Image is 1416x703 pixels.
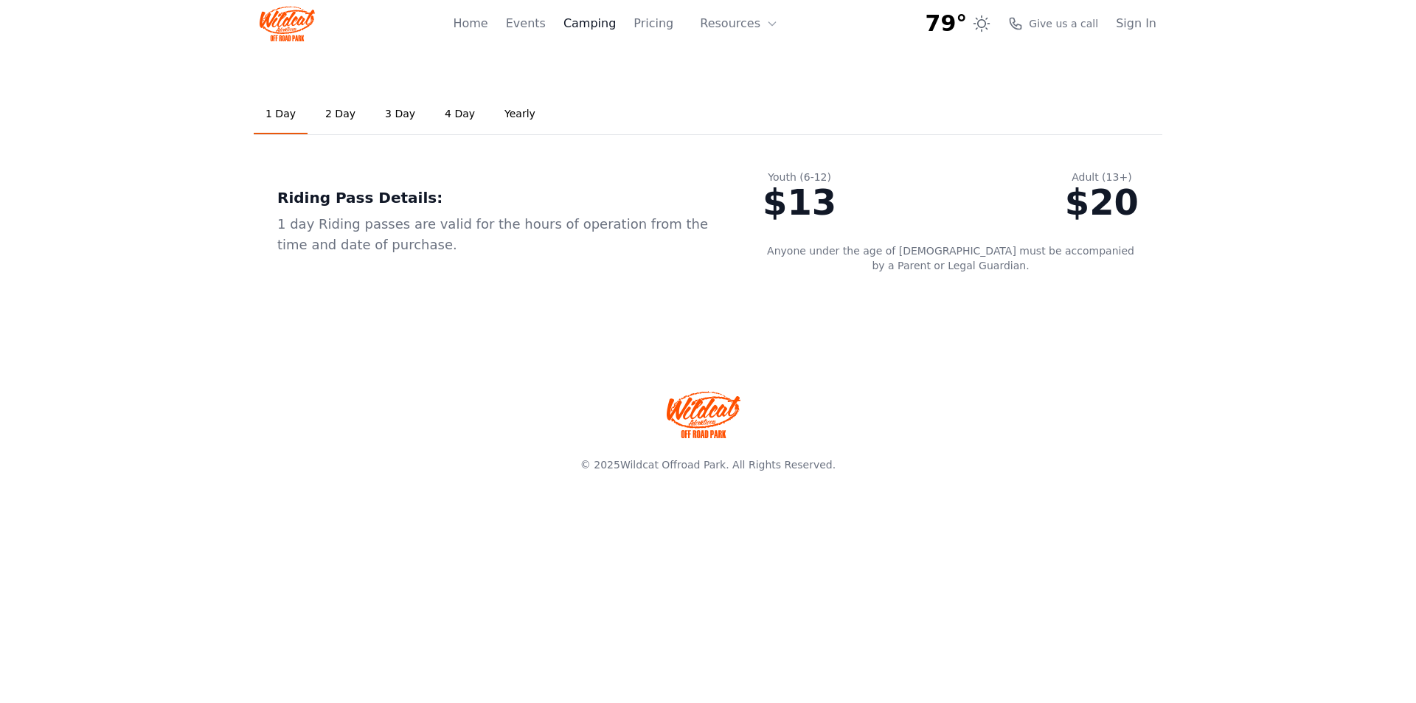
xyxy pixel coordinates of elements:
[277,214,715,255] div: 1 day Riding passes are valid for the hours of operation from the time and date of purchase.
[563,15,616,32] a: Camping
[667,391,740,438] img: Wildcat Offroad park
[506,15,546,32] a: Events
[313,94,367,134] a: 2 Day
[453,15,487,32] a: Home
[580,459,836,471] span: © 2025 . All Rights Reserved.
[620,459,726,471] a: Wildcat Offroad Park
[1065,184,1139,220] div: $20
[691,9,787,38] button: Resources
[763,243,1139,273] p: Anyone under the age of [DEMOGRAPHIC_DATA] must be accompanied by a Parent or Legal Guardian.
[926,10,968,37] span: 79°
[634,15,673,32] a: Pricing
[493,94,547,134] a: Yearly
[763,170,836,184] div: Youth (6-12)
[373,94,427,134] a: 3 Day
[1065,170,1139,184] div: Adult (13+)
[260,6,315,41] img: Wildcat Logo
[763,184,836,220] div: $13
[433,94,487,134] a: 4 Day
[277,187,715,208] div: Riding Pass Details:
[254,94,308,134] a: 1 Day
[1029,16,1098,31] span: Give us a call
[1008,16,1098,31] a: Give us a call
[1116,15,1156,32] a: Sign In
